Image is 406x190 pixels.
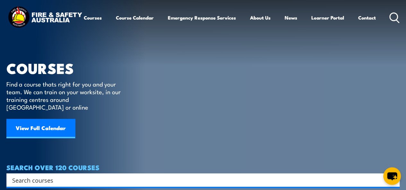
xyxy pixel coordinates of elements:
[168,10,236,25] a: Emergency Response Services
[84,10,102,25] a: Courses
[6,62,130,74] h1: COURSES
[250,10,271,25] a: About Us
[13,176,387,185] form: Search form
[6,119,75,138] a: View Full Calendar
[311,10,344,25] a: Learner Portal
[383,167,401,185] button: chat-button
[358,10,376,25] a: Contact
[12,175,385,185] input: Search input
[116,10,154,25] a: Course Calendar
[6,80,124,111] p: Find a course thats right for you and your team. We can train on your worksite, in our training c...
[6,164,400,171] h4: SEARCH OVER 120 COURSES
[285,10,297,25] a: News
